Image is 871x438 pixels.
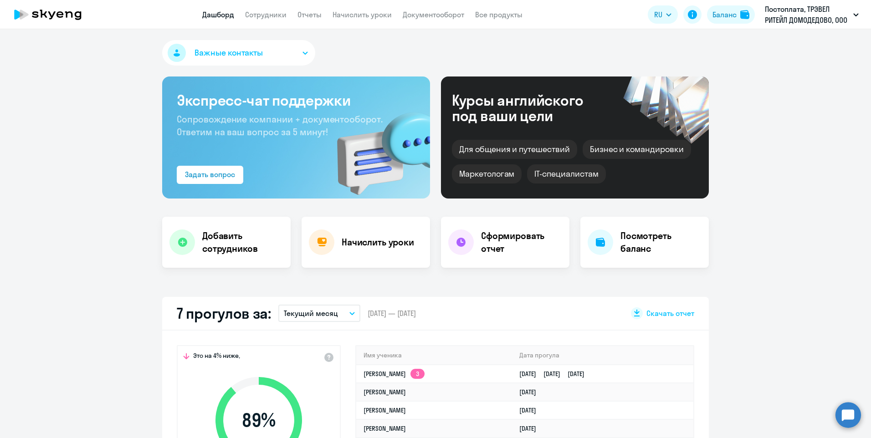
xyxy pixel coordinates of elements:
[368,308,416,318] span: [DATE] — [DATE]
[760,4,863,25] button: Постоплата, ТРЭВЕЛ РИТЕЙЛ ДОМОДЕДОВО, ООО
[765,4,850,25] p: Постоплата, ТРЭВЕЛ РИТЕЙЛ ДОМОДЕДОВО, ООО
[712,9,737,20] div: Баланс
[519,424,543,433] a: [DATE]
[452,140,577,159] div: Для общения и путешествий
[193,351,240,362] span: Это на 4% ниже,
[356,346,512,365] th: Имя ученика
[583,140,691,159] div: Бизнес и командировки
[177,304,271,322] h2: 7 прогулов за:
[297,10,322,19] a: Отчеты
[519,370,592,378] a: [DATE][DATE][DATE]
[620,229,702,255] h4: Посмотреть баланс
[333,10,392,19] a: Начислить уроки
[202,229,283,255] h4: Добавить сотрудников
[162,40,315,66] button: Важные контакты
[512,346,693,365] th: Дата прогула
[648,5,678,24] button: RU
[185,169,235,180] div: Задать вопрос
[177,113,383,138] span: Сопровождение компании + документооборот. Ответим на ваш вопрос за 5 минут!
[206,409,311,431] span: 89 %
[177,91,415,109] h3: Экспресс-чат поддержки
[364,370,425,378] a: [PERSON_NAME]3
[519,406,543,414] a: [DATE]
[654,9,662,20] span: RU
[527,164,605,183] div: IT-специалистам
[364,406,406,414] a: [PERSON_NAME]
[475,10,523,19] a: Все продукты
[245,10,287,19] a: Сотрудники
[519,388,543,396] a: [DATE]
[707,5,755,24] button: Балансbalance
[364,424,406,433] a: [PERSON_NAME]
[342,236,414,249] h4: Начислить уроки
[403,10,464,19] a: Документооборот
[202,10,234,19] a: Дашборд
[177,166,243,184] button: Задать вопрос
[324,96,430,199] img: bg-img
[278,305,360,322] button: Текущий месяц
[452,92,608,123] div: Курсы английского под ваши цели
[195,47,263,59] span: Важные контакты
[284,308,338,319] p: Текущий месяц
[410,369,425,379] app-skyeng-badge: 3
[364,388,406,396] a: [PERSON_NAME]
[740,10,749,19] img: balance
[481,229,562,255] h4: Сформировать отчет
[646,308,694,318] span: Скачать отчет
[452,164,522,183] div: Маркетологам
